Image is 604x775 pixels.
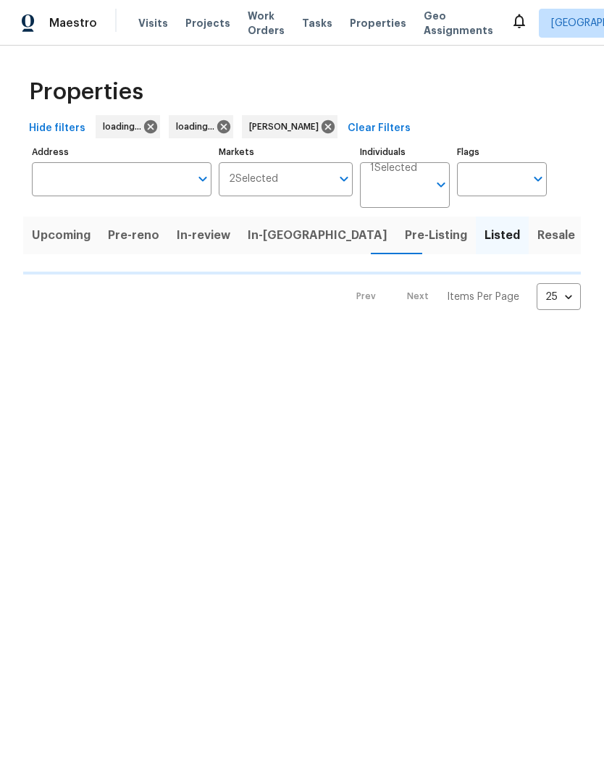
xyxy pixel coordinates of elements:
span: loading... [176,120,220,134]
button: Open [193,169,213,189]
div: loading... [169,115,233,138]
span: Listed [485,225,520,246]
label: Individuals [360,148,450,156]
span: Maestro [49,16,97,30]
label: Markets [219,148,353,156]
span: Tasks [302,18,332,28]
button: Open [431,175,451,195]
span: Properties [29,85,143,99]
button: Open [334,169,354,189]
span: Geo Assignments [424,9,493,38]
span: [PERSON_NAME] [249,120,324,134]
span: 1 Selected [370,162,417,175]
button: Clear Filters [342,115,416,142]
span: 2 Selected [229,173,278,185]
span: Pre-reno [108,225,159,246]
span: Upcoming [32,225,91,246]
p: Items Per Page [447,290,519,304]
span: loading... [103,120,147,134]
div: 25 [537,278,581,316]
span: Work Orders [248,9,285,38]
span: Hide filters [29,120,85,138]
nav: Pagination Navigation [343,283,581,310]
div: loading... [96,115,160,138]
span: Pre-Listing [405,225,467,246]
span: Visits [138,16,168,30]
span: Clear Filters [348,120,411,138]
span: Projects [185,16,230,30]
label: Address [32,148,211,156]
label: Flags [457,148,547,156]
span: In-review [177,225,230,246]
span: In-[GEOGRAPHIC_DATA] [248,225,387,246]
button: Hide filters [23,115,91,142]
button: Open [528,169,548,189]
span: Resale [537,225,575,246]
span: Properties [350,16,406,30]
div: [PERSON_NAME] [242,115,337,138]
